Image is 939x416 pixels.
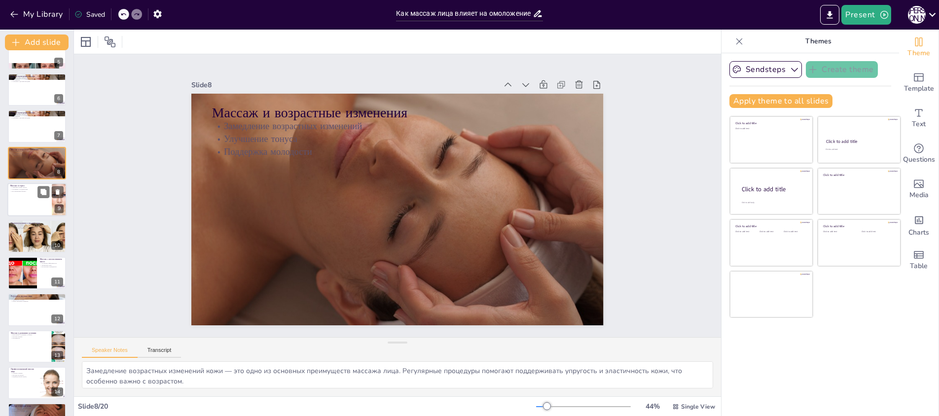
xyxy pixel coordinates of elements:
[11,334,49,336] p: Выполнение в домашних условиях
[11,301,63,303] p: Общее ощущение комфорта
[862,231,893,233] div: Click to add text
[11,411,63,413] p: Поддержание здоровья кожи
[8,367,66,399] div: 14
[735,224,806,228] div: Click to add title
[52,186,64,198] button: Delete Slide
[7,183,67,216] div: https://cdn.sendsteps.com/images/logo/sendsteps_logo_white.pnghttps://cdn.sendsteps.com/images/lo...
[8,110,66,142] div: https://cdn.sendsteps.com/images/logo/sendsteps_logo_white.pnghttps://cdn.sendsteps.com/images/lo...
[396,6,532,21] input: Insert title
[823,173,894,176] div: Click to add title
[8,147,66,179] div: https://cdn.sendsteps.com/images/logo/sendsteps_logo_white.pnghttps://cdn.sendsteps.com/images/lo...
[51,387,63,396] div: 14
[11,368,37,373] p: Профессиональный массаж лица
[11,331,49,334] p: Массаж в домашних условиях
[11,409,63,411] p: Микроциркуляция
[899,243,939,278] div: Add a table
[104,36,116,48] span: Position
[11,117,63,119] p: Сочетание с другими методами
[11,81,63,83] p: Сочетание с другими методами
[641,402,664,411] div: 44 %
[54,94,63,103] div: 6
[908,227,929,238] span: Charts
[40,258,63,263] p: Массаж с использованием масел
[729,61,802,78] button: Sendsteps
[8,37,66,69] div: 5
[218,40,519,112] div: Slide 8
[11,337,49,339] p: Регулярность
[78,34,94,50] div: Layout
[820,5,839,25] button: Export to PowerPoint
[11,114,63,116] p: Рекомендуемая частота
[51,314,63,323] div: 12
[231,67,598,163] p: Массаж и возрастные изменения
[11,224,63,226] p: Кожные заболевания
[11,336,49,338] p: Простые техники
[759,231,782,233] div: Click to add text
[40,264,63,266] p: Увлажнение кожи
[899,101,939,136] div: Add text boxes
[8,73,66,106] div: https://cdn.sendsteps.com/images/logo/sendsteps_logo_white.pnghttps://cdn.sendsteps.com/images/lo...
[11,148,63,151] p: Массаж и возрастные изменения
[229,83,595,172] p: Замедление возрастных изменений
[8,330,66,363] div: 13
[40,266,63,268] p: Натуральные ингредиенты
[735,128,806,130] div: Click to add text
[841,5,891,25] button: Present
[78,402,536,411] div: Slide 8 / 20
[742,202,804,204] div: Click to add body
[8,257,66,289] div: 11
[8,220,66,252] div: https://cdn.sendsteps.com/images/logo/sendsteps_logo_white.pnghttps://cdn.sendsteps.com/images/lo...
[823,224,894,228] div: Click to add title
[11,152,63,154] p: Улучшение тонуса
[51,241,63,250] div: 10
[224,108,589,197] p: Поддержка молодости
[904,83,934,94] span: Template
[138,347,181,358] button: Transcript
[899,136,939,172] div: Get real-time input from your audience
[11,405,63,408] p: Массаж и питание кожи
[11,372,37,374] p: Сложные техники
[899,65,939,101] div: Add ready made slides
[10,187,49,189] p: Снижение уровня стресса
[10,189,49,191] p: Улучшение состояния кожи
[11,407,63,409] p: Улучшение усвоения питательных веществ
[11,77,63,79] p: Рекомендуемая частота
[735,231,758,233] div: Click to add text
[40,262,63,264] p: Улучшение эффективности
[823,231,854,233] div: Click to add text
[74,10,105,19] div: Saved
[51,351,63,360] div: 13
[8,293,66,326] div: 12
[729,94,832,108] button: Apply theme to all slides
[910,261,928,272] span: Table
[54,131,63,140] div: 7
[735,121,806,125] div: Click to add title
[51,277,63,286] div: 11
[747,30,889,53] p: Themes
[7,6,67,22] button: My Library
[11,227,63,229] p: Консультация с врачом
[11,150,63,152] p: Замедление возрастных изменений
[11,299,63,301] p: Уменьшение морщин
[37,186,49,198] button: Duplicate Slide
[5,35,69,50] button: Add slide
[82,347,138,358] button: Speaker Notes
[11,374,37,376] p: Быстрые результаты
[681,403,715,411] span: Single View
[54,168,63,176] div: 8
[11,297,63,299] p: Заметное улучшение
[907,48,930,59] span: Theme
[908,5,926,25] button: А [PERSON_NAME]
[11,79,63,81] p: Регулярность
[826,139,892,144] div: Click to add title
[11,154,63,156] p: Поддержка молодости
[908,6,926,24] div: А [PERSON_NAME]
[10,184,49,187] p: Массаж и стресс
[55,205,64,213] div: 9
[11,75,63,78] p: Частота проведения массажа
[903,154,935,165] span: Questions
[11,295,63,298] p: Результаты массажа лица
[226,95,592,184] p: Улучшение тонуса
[826,148,891,151] div: Click to add text
[909,190,929,201] span: Media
